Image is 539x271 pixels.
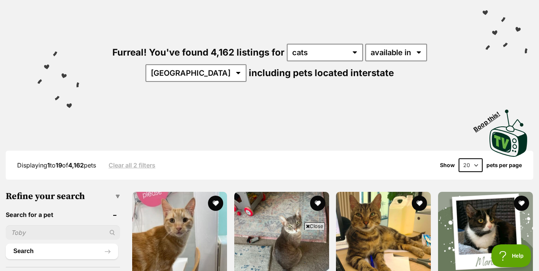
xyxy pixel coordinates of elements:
[310,196,325,211] button: favourite
[304,222,325,230] span: Close
[6,225,120,240] input: Toby
[249,67,394,78] span: including pets located interstate
[6,191,120,202] h3: Refine your search
[68,161,84,169] strong: 4,162
[491,244,531,267] iframe: Help Scout Beacon - Open
[486,162,522,168] label: pets per page
[412,196,427,211] button: favourite
[208,196,223,211] button: favourite
[6,211,120,218] header: Search for a pet
[6,244,118,259] button: Search
[47,161,50,169] strong: 1
[131,233,408,267] iframe: Advertisement
[112,47,285,58] span: Furreal! You've found 4,162 listings for
[472,105,507,133] span: Boop this!
[440,162,455,168] span: Show
[513,196,529,211] button: favourite
[489,110,528,157] img: PetRescue TV logo
[109,162,155,169] a: Clear all 2 filters
[56,161,62,169] strong: 19
[17,161,96,169] span: Displaying to of pets
[489,103,528,158] a: Boop this!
